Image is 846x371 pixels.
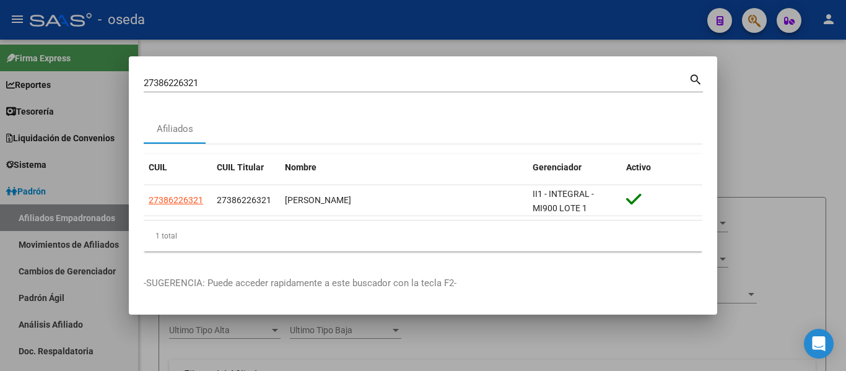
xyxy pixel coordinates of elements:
[217,195,271,205] span: 27386226321
[533,189,594,213] span: II1 - INTEGRAL - MI900 LOTE 1
[144,276,702,290] p: -SUGERENCIA: Puede acceder rapidamente a este buscador con la tecla F2-
[280,154,528,181] datatable-header-cell: Nombre
[528,154,621,181] datatable-header-cell: Gerenciador
[285,193,523,207] div: [PERSON_NAME]
[621,154,702,181] datatable-header-cell: Activo
[144,220,702,251] div: 1 total
[144,154,212,181] datatable-header-cell: CUIL
[804,329,834,359] div: Open Intercom Messenger
[212,154,280,181] datatable-header-cell: CUIL Titular
[149,162,167,172] span: CUIL
[157,122,193,136] div: Afiliados
[217,162,264,172] span: CUIL Titular
[689,71,703,86] mat-icon: search
[533,162,582,172] span: Gerenciador
[626,162,651,172] span: Activo
[149,195,203,205] span: 27386226321
[285,162,316,172] span: Nombre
